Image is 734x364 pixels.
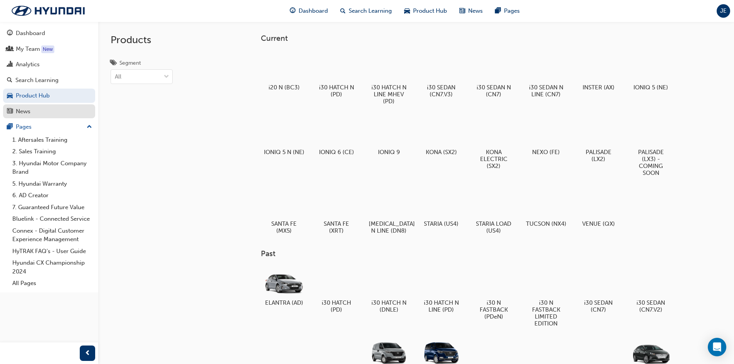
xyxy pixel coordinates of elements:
div: Open Intercom Messenger [708,338,726,356]
span: people-icon [7,46,13,53]
a: NEXO (FE) [523,114,569,158]
h5: i20 N (BC3) [264,84,304,91]
a: PALISADE (LX3) - COMING SOON [628,114,674,179]
a: i30 HATCH N (PD) [313,49,359,101]
span: news-icon [7,108,13,115]
div: Pages [16,122,32,131]
span: Product Hub [413,7,447,15]
a: KONA (SX2) [418,114,464,158]
div: Segment [119,59,141,67]
a: News [3,104,95,119]
span: Pages [504,7,520,15]
h5: i30 HATCH N (DNLE) [369,299,409,313]
h5: i30 SEDAN N (CN7) [474,84,514,98]
div: All [115,72,121,81]
a: STARIA (US4) [418,185,464,230]
a: i30 N FASTBACK (PDeN) [470,265,517,323]
h5: NEXO (FE) [526,149,566,156]
a: [MEDICAL_DATA] N LINE (DN8) [366,185,412,237]
a: 7. Guaranteed Future Value [9,201,95,213]
span: JE [720,7,727,15]
span: chart-icon [7,61,13,68]
a: Connex - Digital Customer Experience Management [9,225,95,245]
span: pages-icon [7,124,13,131]
span: tags-icon [111,60,116,67]
a: i30 HATCH N LINE MHEV (PD) [366,49,412,107]
a: SANTA FE (XRT) [313,185,359,237]
span: Dashboard [299,7,328,15]
span: up-icon [87,122,92,132]
a: IONIQ 5 N (NE) [261,114,307,158]
h5: VENUE (QX) [578,220,619,227]
span: guage-icon [290,6,296,16]
h5: TUCSON (NX4) [526,220,566,227]
span: search-icon [340,6,346,16]
a: Bluelink - Connected Service [9,213,95,225]
a: IONIQ 6 (CE) [313,114,359,158]
a: i30 HATCH N LINE (PD) [418,265,464,316]
button: DashboardMy TeamAnalyticsSearch LearningProduct HubNews [3,25,95,120]
a: guage-iconDashboard [284,3,334,19]
a: HyTRAK FAQ's - User Guide [9,245,95,257]
a: SANTA FE (MX5) [261,185,307,237]
h5: IONIQ 6 (CE) [316,149,357,156]
span: pages-icon [495,6,501,16]
span: car-icon [7,92,13,99]
a: Product Hub [3,89,95,103]
button: JE [717,4,730,18]
div: Search Learning [15,76,59,85]
a: 3. Hyundai Motor Company Brand [9,158,95,178]
span: down-icon [164,72,169,82]
span: search-icon [7,77,12,84]
a: i30 N FASTBACK LIMITED EDITION [523,265,569,330]
a: i30 SEDAN N (CN7) [470,49,517,101]
a: IONIQ 5 (NE) [628,49,674,94]
a: Analytics [3,57,95,72]
span: News [468,7,483,15]
h5: i30 HATCH N LINE (PD) [421,299,462,313]
h5: i30 SEDAN (CN7.V2) [631,299,671,313]
span: car-icon [404,6,410,16]
h5: [MEDICAL_DATA] N LINE (DN8) [369,220,409,234]
a: i30 SEDAN (CN7.V3) [418,49,464,101]
h5: SANTA FE (XRT) [316,220,357,234]
button: Pages [3,120,95,134]
a: VENUE (QX) [575,185,621,230]
a: i30 HATCH (PD) [313,265,359,316]
a: search-iconSearch Learning [334,3,398,19]
div: My Team [16,45,40,54]
span: guage-icon [7,30,13,37]
h5: SANTA FE (MX5) [264,220,304,234]
a: KONA ELECTRIC (SX2) [470,114,517,172]
h5: i30 N FASTBACK (PDeN) [474,299,514,320]
a: Search Learning [3,73,95,87]
a: 2. Sales Training [9,146,95,158]
h5: i30 SEDAN N LINE (CN7) [526,84,566,98]
h5: PALISADE (LX3) - COMING SOON [631,149,671,176]
a: IONIQ 9 [366,114,412,158]
a: i30 SEDAN (CN7) [575,265,621,316]
img: Trak [4,3,92,19]
a: Dashboard [3,26,95,40]
a: i30 HATCH N (DNLE) [366,265,412,316]
a: i30 SEDAN (CN7.V2) [628,265,674,316]
h5: i30 HATCH N LINE MHEV (PD) [369,84,409,105]
a: 1. Aftersales Training [9,134,95,146]
a: 6. AD Creator [9,190,95,201]
h5: i30 N FASTBACK LIMITED EDITION [526,299,566,327]
h5: KONA (SX2) [421,149,462,156]
a: Hyundai CX Championship 2024 [9,257,95,277]
h5: KONA ELECTRIC (SX2) [474,149,514,169]
a: i30 SEDAN N LINE (CN7) [523,49,569,101]
h5: INSTER (AX) [578,84,619,91]
h5: STARIA LOAD (US4) [474,220,514,234]
h5: IONIQ 9 [369,149,409,156]
h5: i30 HATCH (PD) [316,299,357,313]
a: All Pages [9,277,95,289]
h5: i30 SEDAN (CN7) [578,299,619,313]
a: ELANTRA (AD) [261,265,307,309]
a: i20 N (BC3) [261,49,307,94]
span: prev-icon [85,349,91,358]
a: car-iconProduct Hub [398,3,453,19]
